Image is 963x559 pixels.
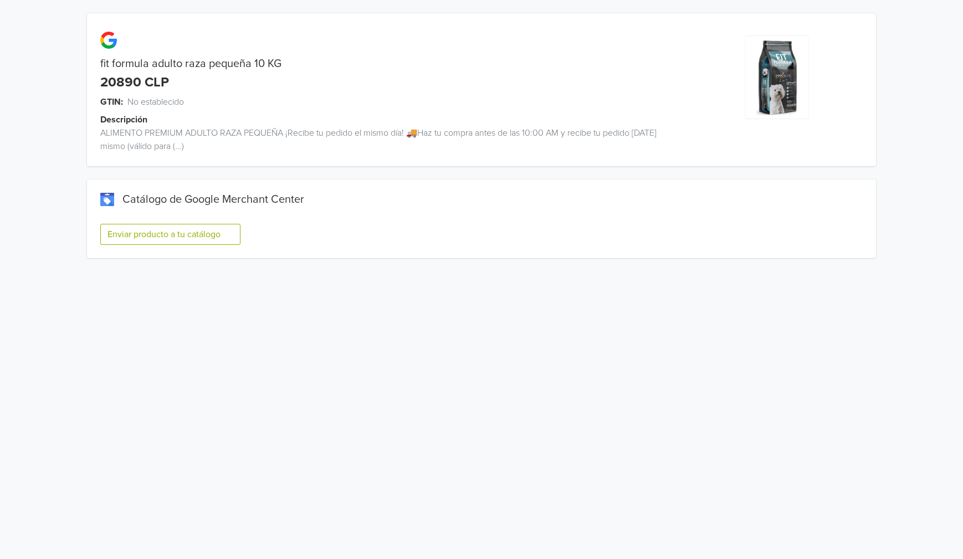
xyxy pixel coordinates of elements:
span: GTIN: [100,95,123,109]
div: ALIMENTO PREMIUM ADULTO RAZA PEQUEÑA ¡Recibe tu pedido el mismo día! 🚚Haz tu compra antes de las ... [87,126,678,153]
div: Descripción [100,113,691,126]
div: Catálogo de Google Merchant Center [100,193,862,206]
button: Enviar producto a tu catálogo [100,224,240,245]
div: fit formula adulto raza pequeña 10 KG [87,57,678,70]
img: product_image [735,35,819,119]
div: 20890 CLP [100,75,169,91]
span: No establecido [127,95,184,109]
